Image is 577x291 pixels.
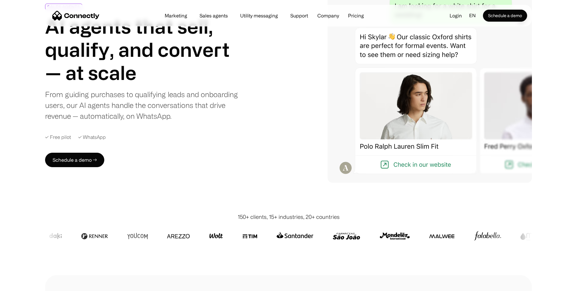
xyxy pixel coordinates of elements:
[45,89,242,121] div: From guiding purchases to qualifying leads and onboarding users, our AI agents handle the convers...
[12,280,36,289] ul: Language list
[78,133,106,141] div: ✓ WhatsApp
[238,213,340,221] div: 150+ clients, 15+ industries, 20+ countries
[343,13,369,18] a: Pricing
[316,11,341,20] div: Company
[45,15,242,84] h1: AI agents that sell, qualify, and convert — at scale
[195,13,233,18] a: Sales agents
[483,10,527,22] a: Schedule a demo
[445,11,467,20] a: Login
[160,13,192,18] a: Marketing
[6,280,36,289] aside: Language selected: English
[45,153,104,167] a: Schedule a demo →
[45,133,71,141] div: ✓ Free pilot
[235,13,283,18] a: Utility messaging
[317,11,339,20] div: Company
[467,11,483,20] div: en
[285,13,313,18] a: Support
[469,11,476,20] div: en
[52,11,99,20] a: home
